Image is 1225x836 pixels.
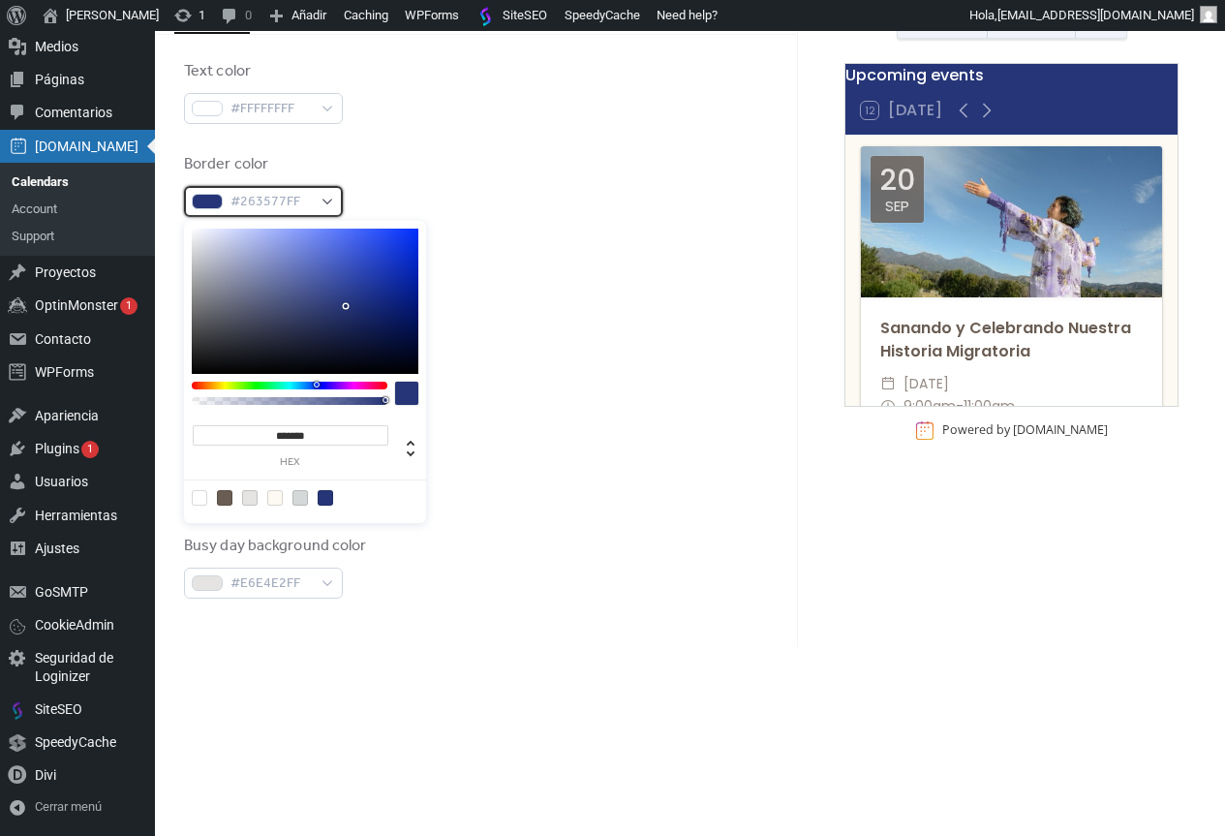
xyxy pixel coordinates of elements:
[964,395,1015,418] span: 11:00am
[880,373,896,396] div: ​
[126,299,132,312] span: 1
[903,373,949,396] span: [DATE]
[230,98,312,121] span: #FFFFFFFF
[474,8,547,22] span: SiteSEO
[1013,421,1108,438] a: [DOMAIN_NAME]
[879,166,915,195] div: 20
[192,457,387,468] label: hex
[903,395,956,418] span: 9:00am
[192,490,207,506] div: rgb(255, 255, 255)
[217,490,232,506] div: rgb(106, 93, 83)
[184,153,339,176] div: Border color
[845,64,1178,87] div: Upcoming events
[942,421,1108,439] div: Powered by
[997,8,1194,22] span: [EMAIL_ADDRESS][DOMAIN_NAME]
[474,7,498,26] img: SiteSEO Logo
[292,490,308,506] div: rgb(213, 216, 216)
[230,573,312,596] span: #E6E4E2FF
[184,535,367,558] div: Busy day background color
[87,443,93,455] span: 1
[861,317,1162,363] div: Sanando y Celebrando Nuestra Historia Migratoria
[885,199,909,213] div: Sep
[184,502,319,525] div: Highlight busy days
[230,191,312,214] span: #263577FF
[184,60,339,83] div: Text color
[318,490,333,506] div: rgb(38, 53, 119)
[880,395,896,418] div: ​
[267,490,283,506] div: rgb(252, 250, 243)
[956,395,964,418] span: -
[242,490,258,506] div: rgb(230, 228, 226)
